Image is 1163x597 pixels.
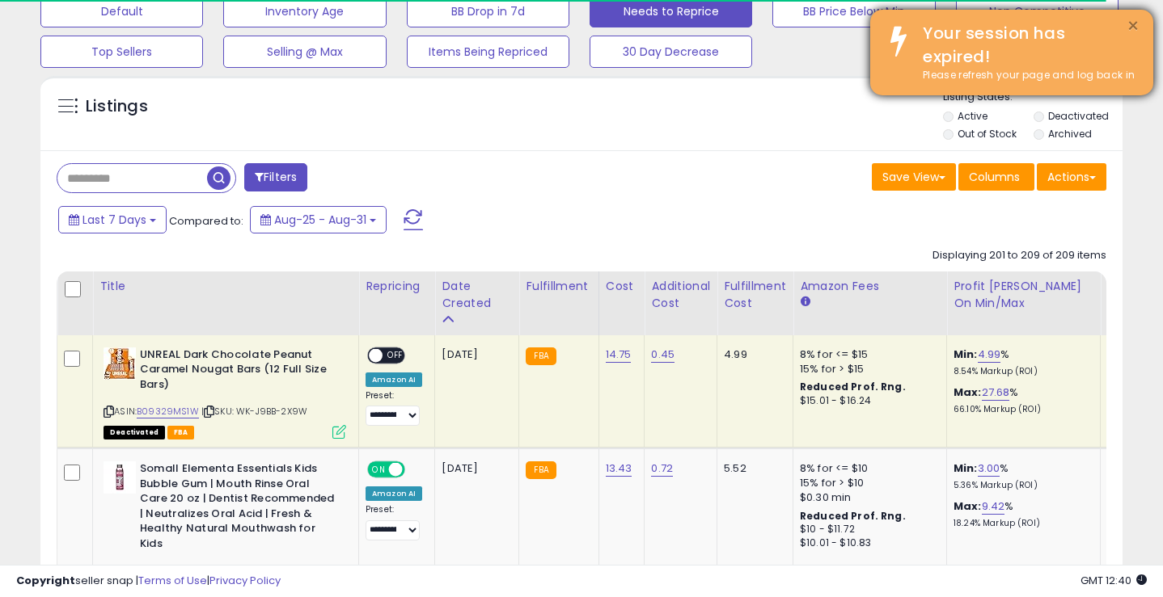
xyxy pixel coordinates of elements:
[167,426,195,439] span: FBA
[954,347,978,362] b: Min:
[99,278,352,295] div: Title
[606,460,632,477] a: 13.43
[943,90,1123,105] p: Listing States:
[366,486,422,501] div: Amazon AI
[1081,573,1147,588] span: 2025-09-9 12:40 GMT
[104,426,165,439] span: All listings that are unavailable for purchase on Amazon for any reason other than out-of-stock
[274,212,366,228] span: Aug-25 - Aug-31
[958,163,1034,191] button: Columns
[982,385,1010,401] a: 27.68
[978,460,1000,477] a: 3.00
[800,536,934,550] div: $10.01 - $10.83
[366,278,428,295] div: Repricing
[969,169,1020,185] span: Columns
[140,347,336,397] b: UNREAL Dark Chocolate Peanut Caramel Nougat Bars (12 Full Size Bars)
[82,212,146,228] span: Last 7 Days
[954,385,1088,415] div: %
[954,460,978,476] b: Min:
[982,498,1005,515] a: 9.42
[800,380,906,393] b: Reduced Prof. Rng.
[366,390,422,427] div: Preset:
[1048,109,1109,123] label: Deactivated
[526,278,591,295] div: Fulfillment
[800,347,934,362] div: 8% for <= $15
[800,523,934,536] div: $10 - $11.72
[954,518,1088,529] p: 18.24% Markup (ROI)
[933,248,1106,263] div: Displaying 201 to 209 of 209 items
[724,278,786,312] div: Fulfillment Cost
[800,490,934,505] div: $0.30 min
[954,499,1088,529] div: %
[651,347,675,363] a: 0.45
[800,509,906,523] b: Reduced Prof. Rng.
[1037,163,1106,191] button: Actions
[1127,16,1140,36] button: ×
[58,206,167,233] button: Last 7 Days
[958,109,987,123] label: Active
[590,36,752,68] button: 30 Day Decrease
[366,504,422,540] div: Preset:
[407,36,569,68] button: Items Being Repriced
[954,480,1088,491] p: 5.36% Markup (ROI)
[369,463,389,477] span: ON
[800,476,934,490] div: 15% for > $10
[383,348,408,362] span: OFF
[104,347,346,437] div: ASIN:
[366,372,422,387] div: Amazon AI
[954,461,1088,491] div: %
[800,394,934,408] div: $15.01 - $16.24
[954,404,1088,415] p: 66.10% Markup (ROI)
[86,95,148,118] h5: Listings
[526,347,556,365] small: FBA
[954,366,1088,377] p: 8.54% Markup (ROI)
[800,295,810,309] small: Amazon Fees.
[911,68,1141,83] div: Please refresh your page and log back in
[16,573,75,588] strong: Copyright
[1048,127,1092,141] label: Archived
[244,163,307,191] button: Filters
[954,278,1093,312] div: Profit [PERSON_NAME] on Min/Max
[169,213,243,229] span: Compared to:
[651,460,673,477] a: 0.72
[442,461,506,476] div: [DATE]
[954,385,982,400] b: Max:
[724,347,780,362] div: 4.99
[403,463,429,477] span: OFF
[947,271,1101,335] th: The percentage added to the cost of goods (COGS) that forms the calculator for Min & Max prices.
[104,347,136,380] img: 51szGtKug9L._SL40_.jpg
[40,36,203,68] button: Top Sellers
[606,347,632,363] a: 14.75
[223,36,386,68] button: Selling @ Max
[606,278,638,295] div: Cost
[954,347,1088,377] div: %
[16,574,281,589] div: seller snap | |
[104,461,136,494] img: 31nMr0iNGIL._SL40_.jpg
[872,163,956,191] button: Save View
[526,461,556,479] small: FBA
[724,461,780,476] div: 5.52
[978,347,1001,363] a: 4.99
[209,573,281,588] a: Privacy Policy
[137,405,199,418] a: B09329MS1W
[800,461,934,476] div: 8% for <= $10
[140,461,336,555] b: Somall Elementa Essentials Kids Bubble Gum | Mouth Rinse Oral Care 20 oz | Dentist Recommended | ...
[201,405,307,418] span: | SKU: WK-J9BB-2X9W
[442,278,512,312] div: Date Created
[800,362,934,376] div: 15% for > $15
[800,278,940,295] div: Amazon Fees
[138,573,207,588] a: Terms of Use
[958,127,1017,141] label: Out of Stock
[651,278,710,312] div: Additional Cost
[911,22,1141,68] div: Your session has expired!
[442,347,506,362] div: [DATE]
[250,206,387,233] button: Aug-25 - Aug-31
[954,498,982,514] b: Max:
